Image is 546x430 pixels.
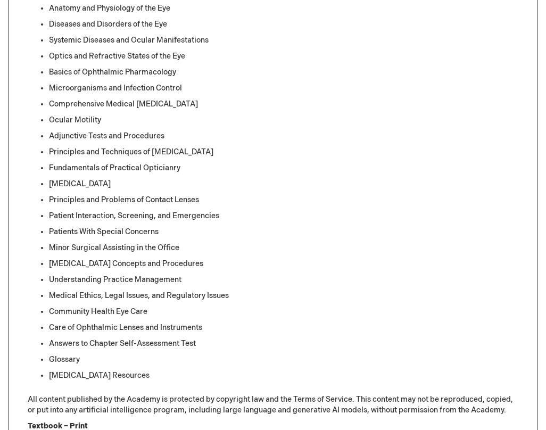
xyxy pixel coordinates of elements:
li: Systemic Diseases and Ocular Manifestations [49,35,518,46]
li: Principles and Problems of Contact Lenses [49,195,518,205]
li: Comprehensive Medical [MEDICAL_DATA] [49,99,518,110]
li: Patients With Special Concerns [49,227,518,237]
li: Ocular Motility [49,115,518,126]
li: Fundamentals of Practical Opticianry [49,163,518,173]
li: Basics of Ophthalmic Pharmacology [49,67,518,78]
li: Community Health Eye Care [49,307,518,317]
li: [MEDICAL_DATA] Resources [49,370,518,381]
li: Principles and Techniques of [MEDICAL_DATA] [49,147,518,158]
li: Care of Ophthalmic Lenses and Instruments [49,322,518,333]
li: Adjunctive Tests and Procedures [49,131,518,142]
li: Minor Surgical Assisting in the Office [49,243,518,253]
li: [MEDICAL_DATA] [49,179,518,189]
li: Optics and Refractive States of the Eye [49,51,518,62]
li: Anatomy and Physiology of the Eye [49,3,518,14]
li: Patient Interaction, Screening, and Emergencies [49,211,518,221]
li: Microorganisms and Infection Control [49,83,518,94]
p: All content published by the Academy is protected by copyright law and the Terms of Service. This... [28,394,518,416]
li: Diseases and Disorders of the Eye [49,19,518,30]
li: [MEDICAL_DATA] Concepts and Procedures [49,259,518,269]
li: Glossary [49,354,518,365]
li: Answers to Chapter Self-Assessment Test [49,338,518,349]
li: Medical Ethics, Legal Issues, and Regulatory Issues [49,291,518,301]
li: Understanding Practice Management [49,275,518,285]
